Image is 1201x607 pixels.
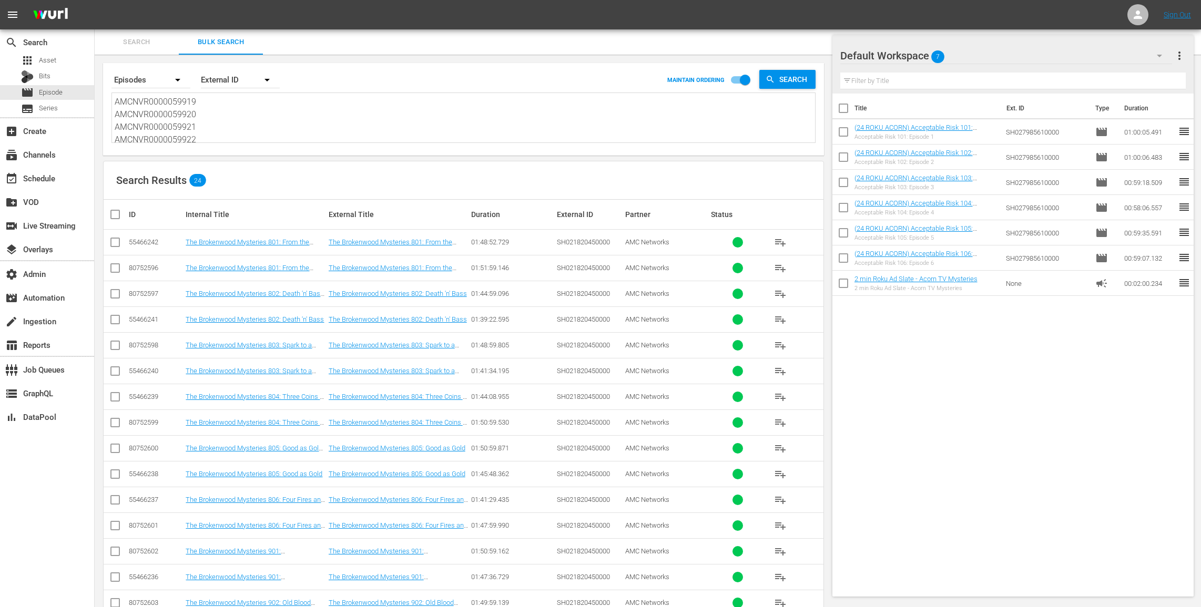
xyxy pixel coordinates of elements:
[625,573,669,581] span: AMC Networks
[329,367,459,383] a: The Brokenwood Mysteries 803: Spark to a Flame
[557,573,610,581] span: SH021820450000
[329,521,468,537] a: The Brokenwood Mysteries 806: Four Fires and a Funeral
[201,65,280,95] div: External ID
[625,599,669,606] span: AMC Networks
[768,539,793,564] button: playlist_add
[186,315,324,323] a: The Brokenwood Mysteries 802: Death 'n' Bass
[186,418,325,466] a: The Brokenwood Mysteries 804: Three Coins in a Fountain ((24 ROKU SLIGHTLY) The Brokenwood Myster...
[186,521,325,569] a: The Brokenwood Mysteries 806: Four Fires and a Funeral ((24 ROKU SLIGHTLY) The Brokenwood Mysteri...
[21,54,34,67] span: Asset
[625,210,708,219] div: Partner
[329,393,468,408] a: The Brokenwood Mysteries 804: Three Coins in a Fountain
[768,513,793,538] button: playlist_add
[625,315,669,323] span: AMC Networks
[129,599,182,606] div: 80752603
[1002,245,1091,271] td: SH027985610000
[854,184,998,191] div: Acceptable Risk 103: Episode 3
[625,367,669,375] span: AMC Networks
[1002,145,1091,170] td: SH027985610000
[768,230,793,255] button: playlist_add
[625,547,669,555] span: AMC Networks
[625,521,669,529] span: AMC Networks
[39,103,58,114] span: Series
[774,442,787,455] span: playlist_add
[768,564,793,590] button: playlist_add
[5,387,18,400] span: GraphQL
[768,333,793,358] button: playlist_add
[774,468,787,480] span: playlist_add
[854,275,978,283] a: 2 min Roku Ad Slate - Acorn TV Mysteries
[854,260,998,266] div: Acceptable Risk 106: Episode 6
[471,470,554,478] div: 01:45:48.362
[329,210,468,219] div: External Title
[557,521,610,529] span: SH021820450000
[774,339,787,352] span: playlist_add
[116,174,187,187] span: Search Results
[471,367,554,375] div: 01:41:34.195
[186,444,324,483] a: The Brokenwood Mysteries 805: Good as Gold ((24 ROKU SLIGHTLY) The Brokenwood Mysteries 805: Good...
[471,210,554,219] div: Duration
[471,315,554,323] div: 01:39:22.595
[625,238,669,246] span: AMC Networks
[39,71,50,81] span: Bits
[129,264,182,272] div: 80752596
[5,125,18,138] span: Create
[1089,94,1118,123] th: Type
[1002,271,1091,296] td: None
[129,210,182,219] div: ID
[329,496,468,511] a: The Brokenwood Mysteries 806: Four Fires and a Funeral
[5,268,18,281] span: Admin
[129,521,182,529] div: 80752601
[1002,220,1091,245] td: SH027985610000
[774,313,787,326] span: playlist_add
[1120,195,1178,220] td: 00:58:06.557
[329,315,467,323] a: The Brokenwood Mysteries 802: Death 'n' Bass
[1002,195,1091,220] td: SH027985610000
[1095,252,1108,264] span: Episode
[774,287,787,300] span: playlist_add
[774,519,787,532] span: playlist_add
[774,493,787,506] span: playlist_add
[329,290,467,297] a: The Brokenwood Mysteries 802: Death 'n' Bass
[329,573,432,589] a: The Brokenwood Mysteries 901: [GEOGRAPHIC_DATA]: The Musical
[1095,126,1108,138] span: Episode
[471,599,554,606] div: 01:49:59.139
[186,496,325,511] a: The Brokenwood Mysteries 806: Four Fires and a Funeral
[768,461,793,487] button: playlist_add
[5,36,18,49] span: Search
[557,290,610,297] span: SH021820450000
[129,290,182,297] div: 80752597
[1178,176,1190,188] span: reorder
[5,196,18,209] span: VOD
[557,264,610,272] span: SH021820450000
[471,264,554,272] div: 01:51:59.146
[329,418,468,434] a: The Brokenwood Mysteries 804: Three Coins in a Fountain
[854,234,998,241] div: Acceptable Risk 105: Episode 5
[129,418,182,426] div: 80752599
[329,547,432,563] a: The Brokenwood Mysteries 901: [GEOGRAPHIC_DATA]: The Musical
[1173,49,1186,62] span: more_vert
[129,238,182,246] div: 55466242
[1120,245,1178,271] td: 00:59:07.132
[471,444,554,452] div: 01:50:59.871
[1095,277,1108,290] span: Ad
[711,210,765,219] div: Status
[854,124,977,139] a: (24 ROKU ACORN) Acceptable Risk 101: Episode 1
[1120,220,1178,245] td: 00:59:35.591
[557,238,610,246] span: SH021820450000
[5,339,18,352] span: Reports
[557,418,610,426] span: SH021820450000
[115,96,815,143] textarea: AMCNVR0000059919 AMCNVR0000059920 AMCNVR0000059921 AMCNVR0000059922 AMCNVR0000059923 AMCNVR000005...
[774,571,787,583] span: playlist_add
[471,496,554,503] div: 01:41:29.435
[854,250,977,265] a: (24 ROKU ACORN) Acceptable Risk 106: Episode 6
[768,255,793,281] button: playlist_add
[129,444,182,452] div: 80752600
[471,341,554,349] div: 01:48:59.805
[186,393,325,408] a: The Brokenwood Mysteries 804: Three Coins in a Fountain
[186,470,322,478] a: The Brokenwood Mysteries 805: Good as Gold
[129,573,182,581] div: 55466236
[1178,276,1190,289] span: reorder
[557,210,622,219] div: External ID
[5,149,18,161] span: Channels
